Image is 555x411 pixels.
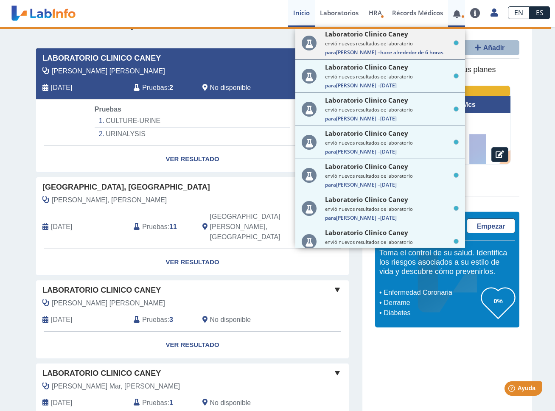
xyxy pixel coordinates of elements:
span: [DATE] [380,247,397,254]
span: [PERSON_NAME] – [325,148,459,155]
span: Laboratorio Clinico Caney [325,63,408,71]
button: Añadir [460,40,519,55]
span: Vazquez Diaz, Maria [52,298,165,308]
a: EN [508,6,530,19]
span: Añadir [483,44,505,51]
div: : [127,212,196,242]
span: Para [325,115,336,122]
a: Ver Resultado [36,332,349,358]
li: Diabetes [381,308,481,318]
span: [DATE] [380,214,397,221]
span: Pruebas [142,398,167,408]
span: Laboratorio Clinico Caney [42,53,161,64]
span: Pruebas [142,222,167,232]
span: Vazquez Diaz, Maria [52,66,165,76]
span: 2023-11-11 [51,222,72,232]
span: [PERSON_NAME] – [325,181,459,188]
span: Pruebas [142,315,167,325]
span: HRA [369,8,382,17]
div: : [127,398,196,408]
b: 2 [169,84,173,91]
span: San Juan, PR [210,212,304,242]
small: envió nuevos resultados de laboratorio [325,173,459,179]
span: [PERSON_NAME] – [325,115,459,122]
span: Pruebas [142,83,167,93]
div: : [127,83,196,93]
small: envió nuevos resultados de laboratorio [325,106,459,113]
span: Laboratorio Clinico Caney [325,129,408,137]
span: Laboratorio Clinico Caney [42,285,161,296]
iframe: Help widget launcher [479,378,546,402]
span: No disponible [210,83,251,93]
small: envió nuevos resultados de laboratorio [325,73,459,80]
b: 3 [169,316,173,323]
span: Pruebas [95,106,121,113]
li: CULTURE-URINE [95,115,290,128]
span: 2025-10-01 [51,83,72,93]
span: [DATE] [380,82,397,89]
a: Empezar [467,218,515,233]
span: Para [325,148,336,155]
span: Laboratorio Clinico Caney [42,368,161,379]
span: [PERSON_NAME] – [325,82,459,89]
a: ES [530,6,550,19]
b: 11 [169,223,177,230]
span: Laboratorio Clinico Caney [325,96,408,104]
small: envió nuevos resultados de laboratorio [325,40,459,47]
li: Derrame [381,298,481,308]
span: [GEOGRAPHIC_DATA], [GEOGRAPHIC_DATA] [42,182,210,193]
span: [PERSON_NAME] – [325,214,459,221]
span: [PERSON_NAME] – [325,247,459,254]
span: Fernandez Mar, Maria [52,381,180,391]
b: 1 [169,399,173,406]
span: Laboratorio Clinico Caney [325,162,408,171]
span: hace alrededor de 6 horas [380,49,443,56]
span: [DATE] [380,115,397,122]
span: Laboratorio Clinico Caney [325,195,408,204]
span: Laboratorio Clinico Caney [325,30,408,38]
small: envió nuevos resultados de laboratorio [325,140,459,146]
h3: 0% [481,296,515,306]
a: Ver Resultado [36,249,349,276]
span: Para [325,181,336,188]
span: [DATE] [380,148,397,155]
li: Enfermedad Coronaria [381,288,481,298]
span: Empezar [477,223,505,230]
h5: Toma el control de su salud. Identifica los riesgos asociados a su estilo de vida y descubre cómo... [379,249,515,277]
span: Para [325,214,336,221]
a: Ver Resultado [36,146,349,173]
span: Para [325,247,336,254]
span: Lopez Rodriguez, Carmen [52,195,167,205]
span: 2025-10-02 [51,315,72,325]
span: No disponible [210,315,251,325]
span: Laboratorio Clinico Caney [325,228,408,237]
small: envió nuevos resultados de laboratorio [325,206,459,212]
span: [DATE] [380,181,397,188]
span: Para [325,49,336,56]
small: envió nuevos resultados de laboratorio [325,239,459,245]
span: Para [325,82,336,89]
span: No disponible [210,398,251,408]
span: [PERSON_NAME] – [325,49,459,56]
span: 2025-09-25 [51,398,72,408]
li: URINALYSIS [95,128,290,140]
div: : [127,315,196,325]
